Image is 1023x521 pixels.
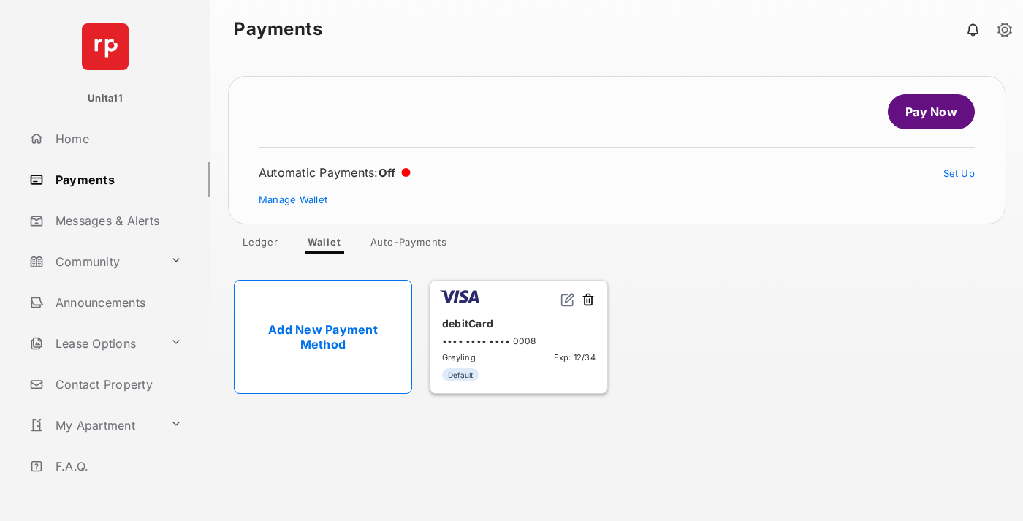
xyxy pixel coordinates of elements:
div: Automatic Payments : [259,165,411,180]
a: F.A.Q. [23,449,210,484]
img: svg+xml;base64,PHN2ZyB2aWV3Qm94PSIwIDAgMjQgMjQiIHdpZHRoPSIxNiIgaGVpZ2h0PSIxNiIgZmlsbD0ibm9uZSIgeG... [560,292,575,307]
a: Home [23,121,210,156]
a: Auto-Payments [359,236,459,254]
span: Greyling [442,352,476,362]
strong: Payments [234,20,322,38]
div: debitCard [442,311,596,335]
a: Ledger [231,236,290,254]
a: Add New Payment Method [234,280,412,394]
p: Unita11 [88,91,123,106]
a: Messages & Alerts [23,203,210,238]
a: Set Up [943,167,976,179]
a: Lease Options [23,326,164,361]
a: Community [23,244,164,279]
span: Exp: 12/34 [554,352,596,362]
a: Manage Wallet [259,194,327,205]
div: •••• •••• •••• 0008 [442,335,596,346]
a: Contact Property [23,367,210,402]
a: My Apartment [23,408,164,443]
img: svg+xml;base64,PHN2ZyB4bWxucz0iaHR0cDovL3d3dy53My5vcmcvMjAwMC9zdmciIHdpZHRoPSI2NCIgaGVpZ2h0PSI2NC... [82,23,129,70]
a: Payments [23,162,210,197]
span: Off [379,166,396,180]
a: Wallet [296,236,353,254]
a: Announcements [23,285,210,320]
